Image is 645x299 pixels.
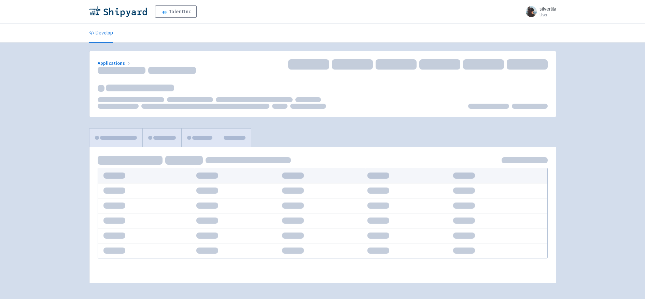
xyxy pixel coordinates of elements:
[539,13,556,17] small: User
[89,24,113,43] a: Develop
[522,6,556,17] a: silverlila User
[89,6,147,17] img: Shipyard logo
[155,5,197,18] a: TalentInc
[98,60,131,66] a: Applications
[539,5,556,12] span: silverlila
